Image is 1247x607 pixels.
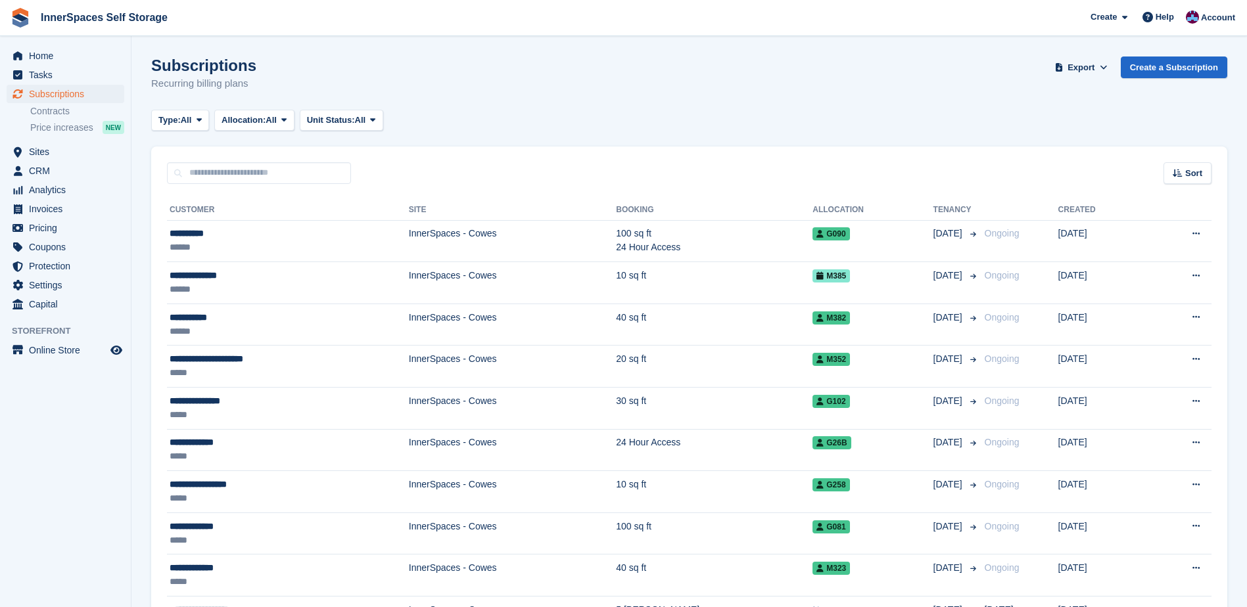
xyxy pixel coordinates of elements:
span: Ongoing [985,312,1020,323]
td: 10 sq ft [616,262,812,304]
th: Allocation [812,200,933,221]
td: 30 sq ft [616,388,812,430]
span: All [355,114,366,127]
td: [DATE] [1058,346,1147,388]
img: Paul Allo [1186,11,1199,24]
span: Online Store [29,341,108,359]
a: Preview store [108,342,124,358]
span: CRM [29,162,108,180]
span: Capital [29,295,108,313]
th: Created [1058,200,1147,221]
td: [DATE] [1058,554,1147,596]
span: [DATE] [933,561,965,575]
div: NEW [103,121,124,134]
span: G081 [812,520,849,533]
a: menu [7,238,124,256]
span: [DATE] [933,436,965,449]
span: M382 [812,311,850,325]
span: Settings [29,276,108,294]
img: stora-icon-8386f47178a22dfd0bd8f6a31ec36ba5ce8667c1dd55bd0f319d3a0aa187defe.svg [11,8,30,28]
a: menu [7,219,124,237]
span: [DATE] [933,311,965,325]
span: Ongoing [985,562,1020,573]
span: Ongoing [985,395,1020,406]
span: Account [1201,11,1235,24]
a: menu [7,295,124,313]
span: All [266,114,277,127]
span: G090 [812,227,849,240]
span: Sites [29,143,108,161]
span: [DATE] [933,394,965,408]
span: M323 [812,562,850,575]
td: InnerSpaces - Cowes [409,429,617,471]
a: menu [7,66,124,84]
td: 40 sq ft [616,554,812,596]
td: InnerSpaces - Cowes [409,303,617,346]
span: Protection [29,257,108,275]
td: 10 sq ft [616,471,812,513]
a: menu [7,162,124,180]
td: 24 Hour Access [616,429,812,471]
span: Invoices [29,200,108,218]
th: Customer [167,200,409,221]
td: [DATE] [1058,262,1147,304]
span: [DATE] [933,352,965,366]
span: [DATE] [933,269,965,282]
td: InnerSpaces - Cowes [409,220,617,262]
td: 40 sq ft [616,303,812,346]
h1: Subscriptions [151,56,256,74]
a: menu [7,181,124,199]
button: Export [1052,56,1110,78]
th: Tenancy [933,200,979,221]
td: InnerSpaces - Cowes [409,346,617,388]
td: InnerSpaces - Cowes [409,388,617,430]
span: Ongoing [985,353,1020,364]
span: [DATE] [933,478,965,491]
a: menu [7,143,124,161]
span: Create [1091,11,1117,24]
span: Storefront [12,325,131,338]
a: InnerSpaces Self Storage [35,7,173,28]
span: Pricing [29,219,108,237]
span: Analytics [29,181,108,199]
a: Contracts [30,105,124,118]
button: Unit Status: All [300,110,383,131]
span: G258 [812,478,849,491]
span: Ongoing [985,228,1020,238]
a: Create a Subscription [1121,56,1227,78]
span: Ongoing [985,270,1020,281]
button: Allocation: All [214,110,294,131]
th: Booking [616,200,812,221]
th: Site [409,200,617,221]
span: Export [1068,61,1094,74]
span: Ongoing [985,437,1020,447]
td: 20 sq ft [616,346,812,388]
td: [DATE] [1058,220,1147,262]
span: G26B [812,436,851,449]
td: [DATE] [1058,512,1147,554]
span: Unit Status: [307,114,355,127]
span: Ongoing [985,479,1020,489]
a: menu [7,341,124,359]
button: Type: All [151,110,209,131]
span: Home [29,47,108,65]
a: menu [7,276,124,294]
td: InnerSpaces - Cowes [409,262,617,304]
td: InnerSpaces - Cowes [409,471,617,513]
td: [DATE] [1058,388,1147,430]
span: [DATE] [933,520,965,533]
span: M352 [812,353,850,366]
span: M385 [812,269,850,282]
td: InnerSpaces - Cowes [409,554,617,596]
span: Type: [158,114,181,127]
span: Price increases [30,122,93,134]
a: menu [7,47,124,65]
td: [DATE] [1058,303,1147,346]
span: Ongoing [985,521,1020,531]
span: Subscriptions [29,85,108,103]
td: 100 sq ft 24 Hour Access [616,220,812,262]
a: Price increases NEW [30,120,124,135]
span: Help [1156,11,1174,24]
td: InnerSpaces - Cowes [409,512,617,554]
span: Allocation: [222,114,266,127]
